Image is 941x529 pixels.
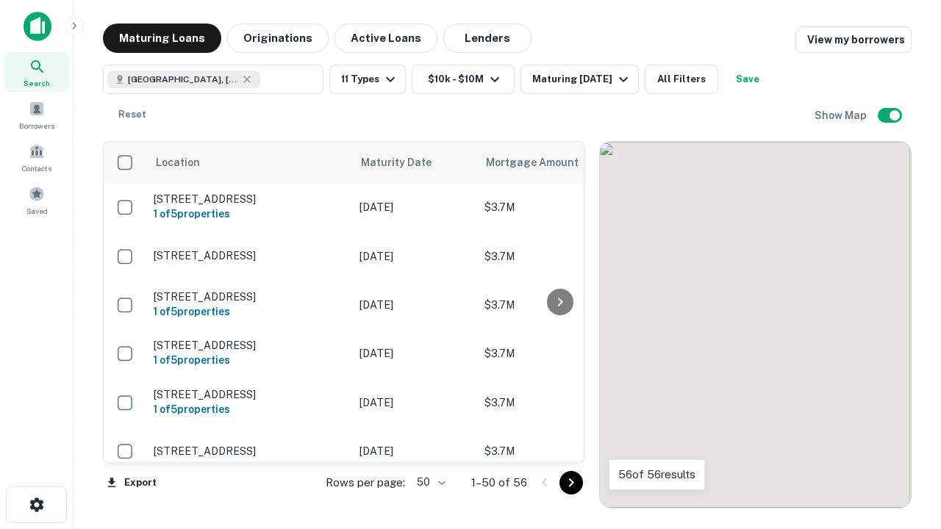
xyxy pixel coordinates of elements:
span: [GEOGRAPHIC_DATA], [GEOGRAPHIC_DATA] [128,73,238,86]
span: Saved [26,205,48,217]
p: 1–50 of 56 [471,474,527,492]
button: Maturing [DATE] [520,65,639,94]
div: Maturing [DATE] [532,71,632,88]
p: [DATE] [359,345,470,361]
button: Lenders [443,24,532,53]
span: Borrowers [19,120,54,132]
h6: 1 of 5 properties [154,352,345,368]
h6: Show Map [815,107,869,123]
p: $3.7M [484,395,631,411]
p: Rows per page: [326,474,405,492]
p: $3.7M [484,248,631,264]
button: Reset [109,100,156,129]
p: [STREET_ADDRESS] [154,192,345,206]
a: View my borrowers [795,26,912,53]
a: Borrowers [4,95,69,134]
th: Mortgage Amount [477,142,639,183]
th: Location [146,142,352,183]
div: 0 0 [600,142,911,508]
a: Saved [4,180,69,220]
h6: 1 of 5 properties [154,206,345,222]
iframe: Chat Widget [867,411,941,482]
button: All Filters [645,65,718,94]
p: [STREET_ADDRESS] [154,445,345,458]
span: Contacts [22,162,51,174]
button: Maturing Loans [103,24,221,53]
p: 56 of 56 results [618,466,695,483]
th: Maturity Date [352,142,477,183]
p: $3.7M [484,297,631,313]
p: [DATE] [359,443,470,459]
span: Search [24,77,50,89]
p: $3.7M [484,345,631,361]
p: $3.7M [484,199,631,215]
span: Location [155,154,200,171]
span: Maturity Date [361,154,451,171]
button: Go to next page [559,471,583,494]
p: [DATE] [359,199,470,215]
p: [STREET_ADDRESS] [154,290,345,303]
p: [STREET_ADDRESS] [154,388,345,401]
button: $10k - $10M [412,65,515,94]
p: [DATE] [359,297,470,313]
h6: 1 of 5 properties [154,401,345,417]
img: capitalize-icon.png [24,12,51,41]
button: Originations [227,24,329,53]
button: 11 Types [329,65,406,94]
p: $3.7M [484,443,631,459]
h6: 1 of 5 properties [154,303,345,320]
p: [STREET_ADDRESS] [154,249,345,262]
span: Mortgage Amount [486,154,598,171]
p: [DATE] [359,395,470,411]
div: 50 [411,472,448,493]
p: [STREET_ADDRESS] [154,339,345,352]
button: Export [103,472,160,494]
button: Save your search to get updates of matches that match your search criteria. [724,65,771,94]
a: Search [4,52,69,92]
a: Contacts [4,137,69,177]
p: [DATE] [359,248,470,264]
button: Active Loans [334,24,437,53]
